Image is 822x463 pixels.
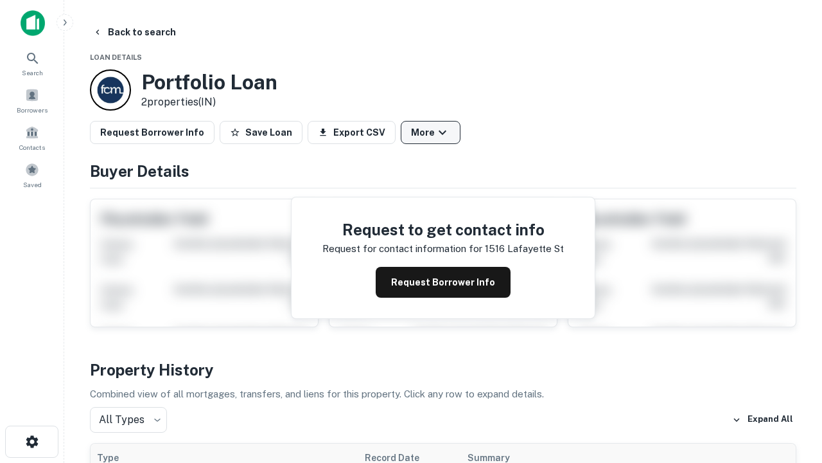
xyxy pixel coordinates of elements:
a: Search [4,46,60,80]
button: Expand All [729,410,796,430]
p: 2 properties (IN) [141,95,277,110]
span: Saved [23,179,42,190]
iframe: Chat Widget [758,360,822,422]
img: capitalize-icon.png [21,10,45,36]
button: Export CSV [308,121,396,144]
h4: Property History [90,358,796,381]
span: Loan Details [90,53,142,61]
button: More [401,121,460,144]
p: Request for contact information for [322,241,482,257]
span: Search [22,68,43,78]
a: Borrowers [4,83,60,118]
h4: Request to get contact info [322,218,564,241]
div: All Types [90,407,167,433]
span: Contacts [19,142,45,152]
p: 1516 lafayette st [485,241,564,257]
button: Request Borrower Info [376,267,511,298]
button: Back to search [87,21,181,44]
h3: Portfolio Loan [141,70,277,95]
a: Contacts [4,120,60,155]
h4: Buyer Details [90,159,796,183]
span: Borrowers [17,105,48,115]
button: Request Borrower Info [90,121,214,144]
button: Save Loan [220,121,302,144]
a: Saved [4,158,60,192]
p: Combined view of all mortgages, transfers, and liens for this property. Click any row to expand d... [90,386,796,402]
